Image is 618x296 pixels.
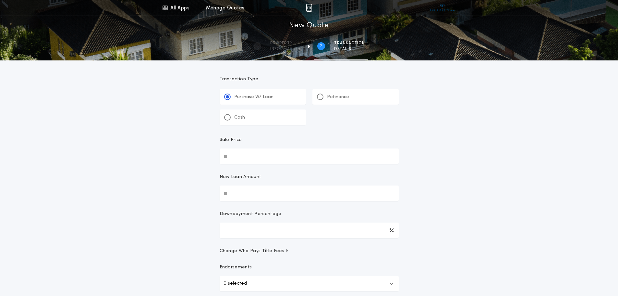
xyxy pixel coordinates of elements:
[334,46,365,52] span: details
[220,137,242,143] p: Sale Price
[220,174,261,180] p: New Loan Amount
[224,280,247,288] p: 0 selected
[234,94,273,100] p: Purchase W/ Loan
[270,46,300,52] span: information
[220,211,282,217] p: Downpayment Percentage
[270,41,300,46] span: Property
[320,44,322,49] h2: 2
[220,148,399,164] input: Sale Price
[220,264,399,271] p: Endorsements
[327,94,349,100] p: Refinance
[220,223,399,238] input: Downpayment Percentage
[220,76,399,83] p: Transaction Type
[430,5,454,11] img: vs-icon
[220,276,399,291] button: 0 selected
[306,4,312,12] img: img
[220,248,289,254] span: Change Who Pays Title Fees
[334,41,365,46] span: Transaction
[220,248,399,254] button: Change Who Pays Title Fees
[234,114,245,121] p: Cash
[289,20,329,31] h1: New Quote
[220,186,399,201] input: New Loan Amount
